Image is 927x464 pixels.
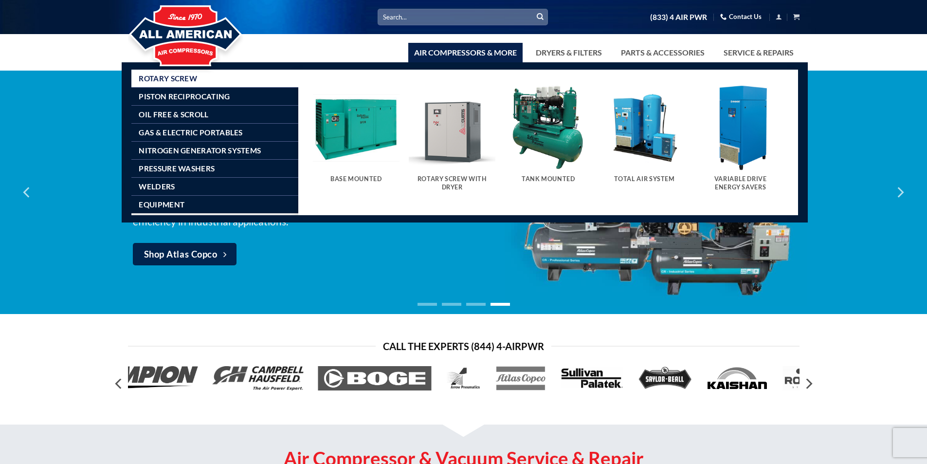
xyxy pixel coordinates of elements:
a: Service & Repairs [718,43,800,62]
h5: Tank Mounted [510,175,587,183]
h5: Base Mounted [318,175,395,183]
a: Shop Atlas Copco [133,243,237,265]
a: Contact Us [720,9,762,24]
a: Visit product category Base Mounted [313,84,400,193]
img: Total Air System [601,84,688,171]
li: Page dot 3 [466,303,486,306]
a: Visit product category Variable Drive Energy Savers [697,84,784,201]
a: Air Compressors & More [408,43,523,62]
a: (833) 4 AIR PWR [650,9,707,26]
li: Page dot 2 [442,303,461,306]
span: Rotary Screw [139,74,197,82]
a: Visit product category Rotary Screw With Dryer [409,84,495,201]
span: Welders [139,183,175,190]
img: Rotary Screw With Dryer [409,84,495,171]
img: Tank Mounted [505,84,592,171]
span: Equipment [139,201,184,208]
li: Page dot 1 [418,303,437,306]
span: Call the Experts (844) 4-AirPwr [383,338,544,354]
button: Submit [533,10,547,24]
li: Page dot 4 [491,303,510,306]
a: Visit product category Tank Mounted [505,84,592,193]
input: Search… [378,9,548,25]
span: Gas & Electric Portables [139,129,242,136]
span: Nitrogen Generator Systems [139,147,261,154]
a: Parts & Accessories [615,43,710,62]
a: Dryers & Filters [530,43,608,62]
span: Piston Reciprocating [139,93,230,100]
img: Variable Drive Energy Savers [697,84,784,171]
button: Next [800,374,817,393]
a: Login [776,11,782,23]
button: Next [891,168,909,217]
span: Shop Atlas Copco [144,247,218,261]
h5: Rotary Screw With Dryer [414,175,491,191]
span: Oil Free & Scroll [139,111,208,118]
a: Visit product category Total Air System [601,84,688,193]
button: Previous [18,168,36,217]
h5: Variable Drive Energy Savers [702,175,779,191]
img: Base Mounted [313,84,400,171]
span: Pressure Washers [139,165,215,172]
button: Previous [110,374,128,393]
h5: Total Air System [606,175,683,183]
